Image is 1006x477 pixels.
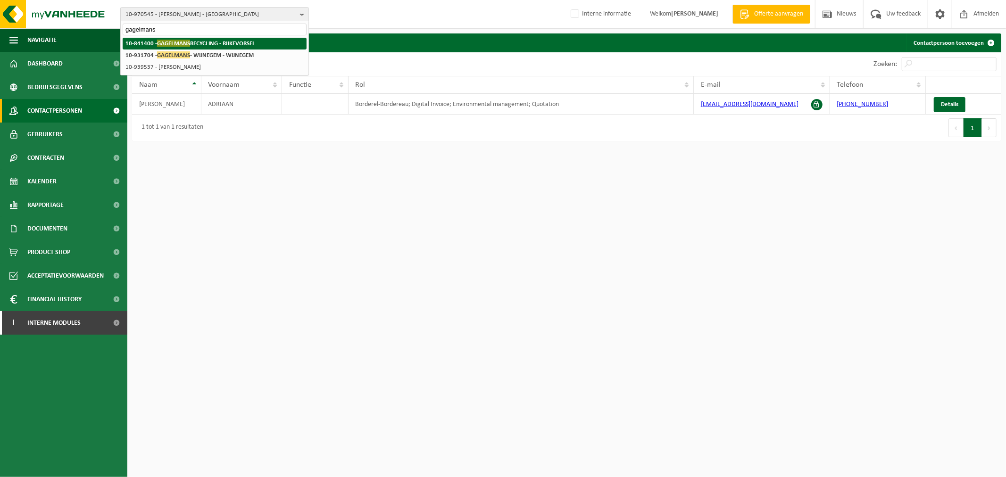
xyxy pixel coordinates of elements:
[948,118,964,137] button: Previous
[27,170,57,193] span: Kalender
[201,94,282,115] td: ADRIAAN
[123,61,307,73] li: 10-939537 - [PERSON_NAME]
[982,118,997,137] button: Next
[752,9,806,19] span: Offerte aanvragen
[873,61,897,68] label: Zoeken:
[27,75,83,99] span: Bedrijfsgegevens
[27,146,64,170] span: Contracten
[837,81,864,89] span: Telefoon
[941,101,958,107] span: Details
[289,81,311,89] span: Functie
[27,240,70,264] span: Product Shop
[356,81,366,89] span: Rol
[157,40,190,47] span: GAGELMANS
[732,5,810,24] a: Offerte aanvragen
[27,123,63,146] span: Gebruikers
[125,51,254,58] strong: 10-931704 - - WIJNEGEM - WIJNEGEM
[27,52,63,75] span: Dashboard
[27,264,104,288] span: Acceptatievoorwaarden
[27,311,81,335] span: Interne modules
[27,217,67,240] span: Documenten
[139,81,158,89] span: Naam
[671,10,718,17] strong: [PERSON_NAME]
[208,81,240,89] span: Voornaam
[837,101,889,108] a: [PHONE_NUMBER]
[701,81,721,89] span: E-mail
[349,94,694,115] td: Borderel-Bordereau; Digital Invoice; Environmental management; Quotation
[934,97,965,112] a: Details
[157,51,190,58] span: GAGELMANS
[27,193,64,217] span: Rapportage
[906,33,1000,52] a: Contactpersoon toevoegen
[123,24,307,35] input: Zoeken naar gekoppelde vestigingen
[137,119,203,136] div: 1 tot 1 van 1 resultaten
[120,7,309,21] button: 10-970545 - [PERSON_NAME] - [GEOGRAPHIC_DATA]
[27,99,82,123] span: Contactpersonen
[9,311,18,335] span: I
[27,288,82,311] span: Financial History
[701,101,798,108] a: [EMAIL_ADDRESS][DOMAIN_NAME]
[964,118,982,137] button: 1
[569,7,631,21] label: Interne informatie
[125,8,296,22] span: 10-970545 - [PERSON_NAME] - [GEOGRAPHIC_DATA]
[125,40,255,47] strong: 10-841400 - RECYCLING - RIJKEVORSEL
[27,28,57,52] span: Navigatie
[132,94,201,115] td: [PERSON_NAME]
